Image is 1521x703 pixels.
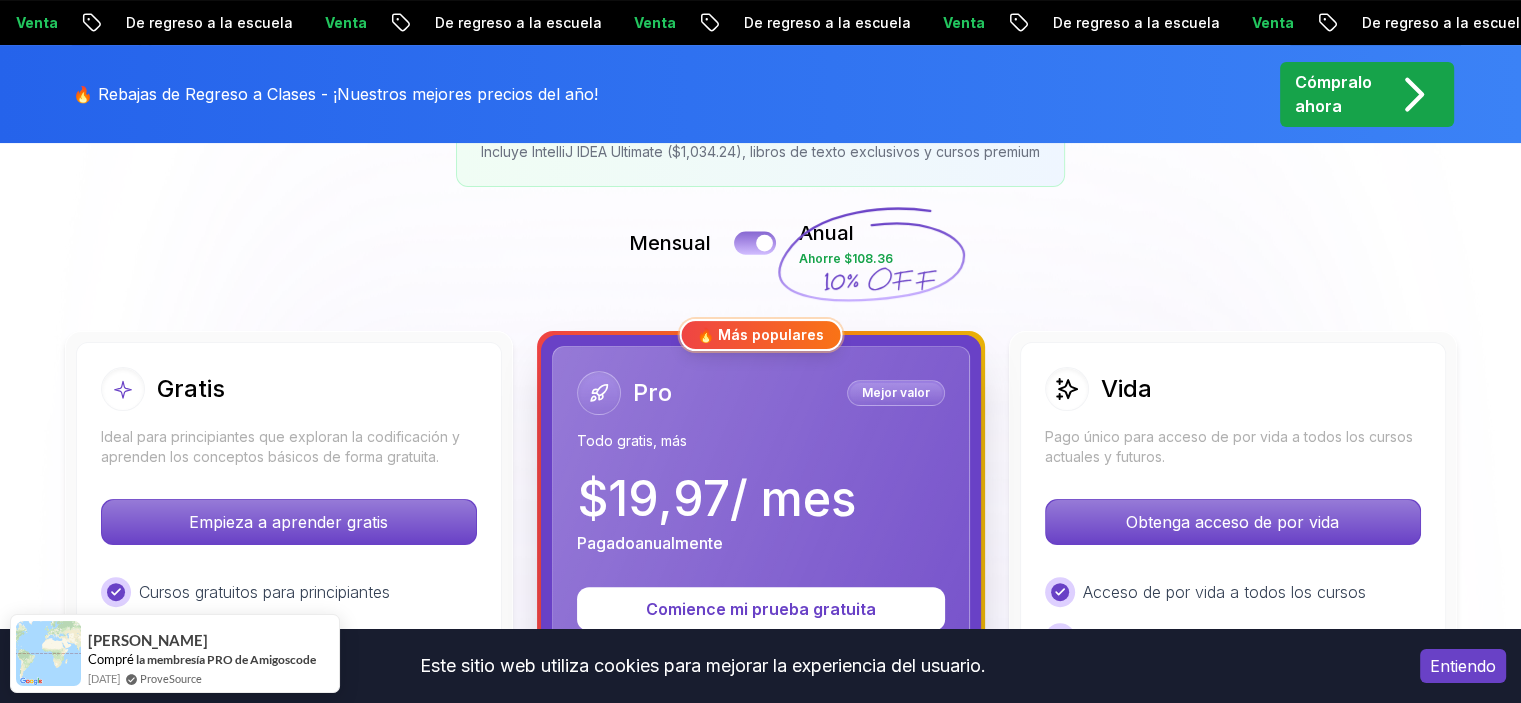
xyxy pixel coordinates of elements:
[481,143,1040,160] font: Incluye IntelliJ IDEA Ultimate ($1,034.24), libros de texto exclusivos y cursos premium
[73,84,598,104] font: 🔥 Rebajas de Regreso a Clases - ¡Nuestros mejores precios del año!
[577,599,945,619] a: Comience mi prueba gratuita
[1083,582,1366,602] font: Acceso de por vida a todos los cursos
[16,621,81,686] img: Imagen de notificación de prueba social de Provesource
[1101,374,1152,403] font: Vida
[126,14,293,31] font: De regreso a la escuela
[136,652,316,667] a: la membresía PRO de Amigoscode
[1430,656,1496,676] font: Entiendo
[157,374,225,403] font: Gratis
[1126,512,1339,532] font: Obtenga acceso de por vida
[1045,499,1421,545] button: Obtenga acceso de por vida
[577,533,635,553] font: Pagado
[943,14,985,31] font: Venta
[1252,14,1294,31] font: Venta
[862,385,930,400] font: Mejor valor
[189,512,388,532] font: Empieza a aprender gratis
[629,231,711,255] font: Mensual
[140,670,202,687] a: ProveSource
[101,428,460,465] font: Ideal para principiantes que exploran la codificación y aprenden los conceptos básicos de forma g...
[1053,14,1220,31] font: De regreso a la escuela
[1045,428,1413,465] font: Pago único para acceso de por vida a todos los cursos actuales y futuros.
[140,672,202,685] font: ProveSource
[646,599,876,619] font: Comience mi prueba gratuita
[577,587,945,631] button: Comience mi prueba gratuita
[1045,512,1421,532] a: Obtenga acceso de por vida
[16,14,58,31] font: Venta
[634,14,676,31] font: Venta
[88,631,208,649] font: [PERSON_NAME]
[1420,649,1506,683] button: Aceptar cookies
[1295,72,1372,116] font: Cómpralo ahora
[577,469,608,528] font: $
[139,582,390,602] font: Cursos gratuitos para principiantes
[744,14,911,31] font: De regreso a la escuela
[88,651,134,667] font: Compré
[435,14,602,31] font: De regreso a la escuela
[730,469,856,528] font: / mes
[577,432,687,449] font: Todo gratis, más
[325,14,367,31] font: Venta
[635,533,723,553] font: anualmente
[420,655,986,676] font: Este sitio web utiliza cookies para mejorar la experiencia del usuario.
[633,378,672,407] font: Pro
[1083,628,1334,648] font: Todos los cursos futuros incluidos
[101,512,477,532] a: Empieza a aprender gratis
[101,499,477,545] button: Empieza a aprender gratis
[88,672,120,685] font: [DATE]
[608,469,730,528] font: 19,97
